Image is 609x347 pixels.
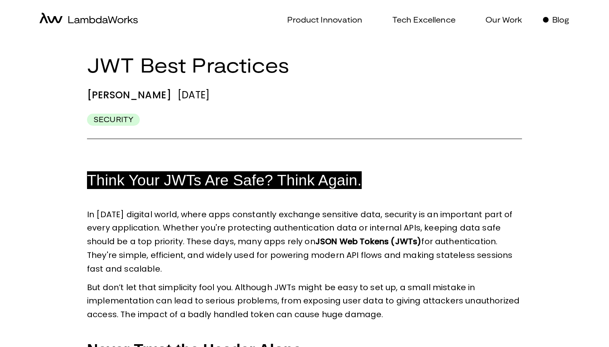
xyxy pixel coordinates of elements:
a: home-icon [39,12,138,27]
div: [PERSON_NAME] [87,89,171,100]
span: Think Your JWTs Are Safe? Think Again. [87,172,362,189]
p: Our Work [485,14,522,25]
p: Product Innovation [287,14,362,25]
div: [DATE] [178,89,209,100]
span: In [DATE] digital world, where apps constantly exchange sensitive data, security is an important ... [87,209,515,274]
strong: JSON Web Tokens (JWTs) [315,236,422,247]
div: Security [87,114,140,126]
h1: JWT Best Practices [87,52,522,77]
p: Blog [552,14,570,25]
a: Tech Excellence [383,14,456,25]
p: Tech Excellence [392,14,456,25]
a: Our Work [476,14,522,25]
a: Product Innovation [278,14,362,25]
span: But don’t let that simplicity fool you. Although JWTs might be easy to set up, a small mistake in... [87,282,522,320]
a: Blog [543,14,570,25]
